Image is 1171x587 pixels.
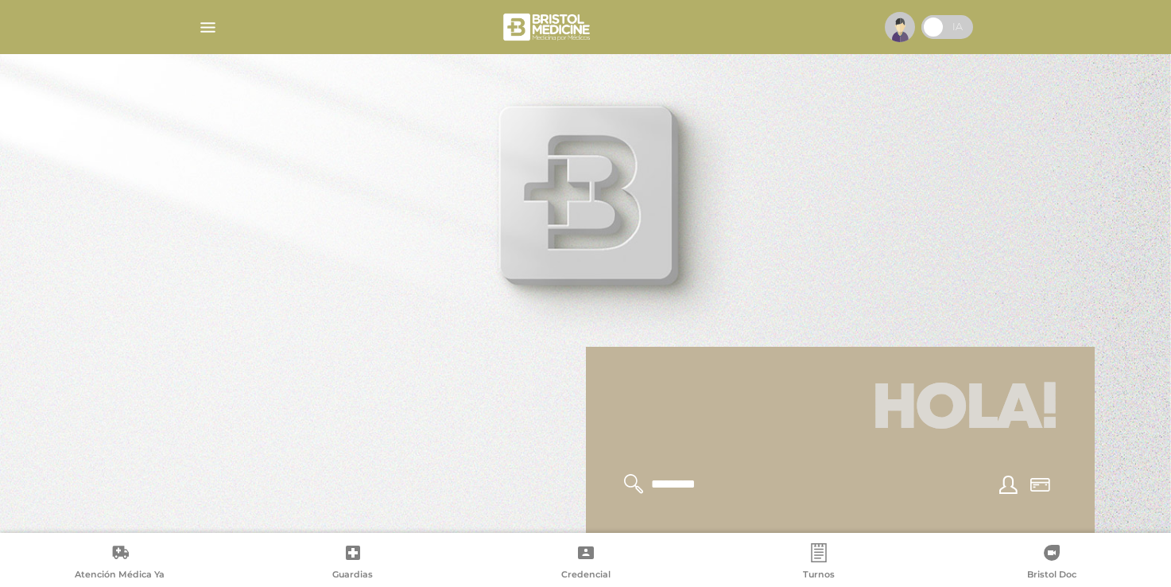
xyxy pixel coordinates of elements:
img: profile-placeholder.svg [885,12,915,42]
span: Atención Médica Ya [75,569,165,583]
a: Turnos [702,543,935,584]
h1: Hola! [605,366,1076,455]
a: Guardias [236,543,469,584]
img: bristol-medicine-blanco.png [501,8,595,46]
span: Credencial [561,569,611,583]
a: Bristol Doc [935,543,1168,584]
span: Guardias [332,569,373,583]
img: Cober_menu-lines-white.svg [198,17,218,37]
span: Bristol Doc [1027,569,1076,583]
a: Atención Médica Ya [3,543,236,584]
a: Credencial [469,543,702,584]
span: Turnos [803,569,835,583]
